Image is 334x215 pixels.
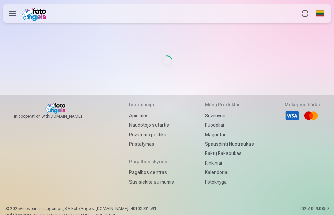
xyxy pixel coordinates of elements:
[205,149,254,158] a: Raktų pakabukas
[129,130,174,139] a: Privatumo politika
[205,111,254,120] a: Suvenyrai
[5,206,157,211] p: © 2025 Visos teisės saugomos. ,
[14,114,98,119] span: In cooperation with
[129,139,174,149] a: Pristatymas
[129,101,174,108] h5: Informacija
[129,120,174,130] a: Naudotojo sutartis
[205,139,254,149] a: Spausdinti nuotraukas
[129,177,174,187] a: Susisiekite su mumis
[129,158,174,165] h5: Pagalbos skyrius
[205,130,254,139] a: Magnetai
[49,114,98,119] a: [DOMAIN_NAME]
[285,101,320,108] h5: Mokėjimo būdai
[304,108,318,123] li: Mastercard
[129,168,174,177] a: Pagalbos centras
[205,168,254,177] a: Kalendoriai
[205,101,254,108] h5: Mūsų produktai
[205,158,254,168] a: Rinkiniai
[64,206,157,211] span: SIA Foto Angels, [DOMAIN_NAME]. 40103901591
[205,177,254,187] a: Fotoknyga
[297,4,312,23] button: Info
[129,111,174,120] a: Apie mus
[22,6,48,21] img: /fa2
[205,120,254,130] a: Puodeliai
[312,4,327,23] a: Global
[285,108,300,123] li: Visa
